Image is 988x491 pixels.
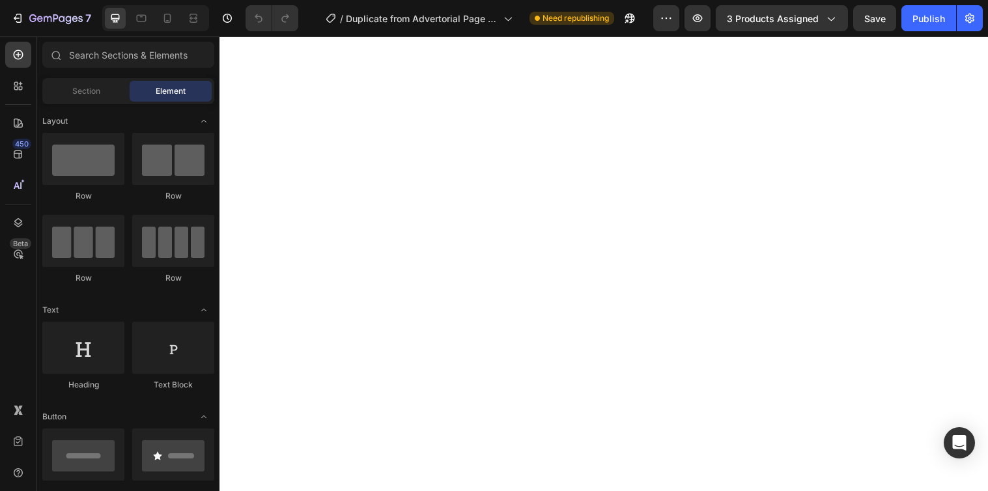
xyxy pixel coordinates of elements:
[944,427,975,458] div: Open Intercom Messenger
[132,190,214,202] div: Row
[132,272,214,284] div: Row
[543,12,609,24] span: Need republishing
[10,238,31,249] div: Beta
[42,190,124,202] div: Row
[42,304,59,316] span: Text
[246,5,298,31] div: Undo/Redo
[42,272,124,284] div: Row
[853,5,896,31] button: Save
[132,379,214,391] div: Text Block
[42,411,66,423] span: Button
[42,379,124,391] div: Heading
[12,139,31,149] div: 450
[5,5,97,31] button: 7
[219,36,988,491] iframe: Design area
[716,5,848,31] button: 3 products assigned
[42,115,68,127] span: Layout
[85,10,91,26] p: 7
[864,13,886,24] span: Save
[340,12,343,25] span: /
[193,406,214,427] span: Toggle open
[72,85,100,97] span: Section
[193,300,214,320] span: Toggle open
[156,85,186,97] span: Element
[42,42,214,68] input: Search Sections & Elements
[193,111,214,132] span: Toggle open
[912,12,945,25] div: Publish
[727,12,819,25] span: 3 products assigned
[901,5,956,31] button: Publish
[346,12,498,25] span: Duplicate from Advertorial Page - [DATE] 00:57:44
